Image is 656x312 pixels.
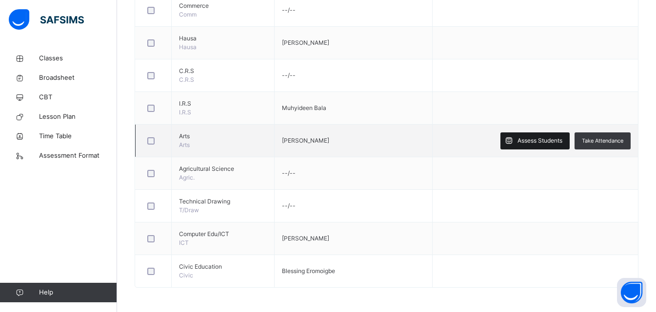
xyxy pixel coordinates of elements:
span: [PERSON_NAME] [282,137,329,144]
span: Agricultural Science [179,165,267,173]
span: Civic Education [179,262,267,271]
span: C.R.S [179,76,194,83]
span: [PERSON_NAME] [282,39,329,46]
span: C.R.S [179,67,267,75]
span: Blessing Eromoigbe [282,267,335,275]
span: [PERSON_NAME] [282,235,329,242]
img: safsims [9,9,84,30]
span: Lesson Plan [39,112,117,122]
span: I.R.S [179,99,267,108]
span: Commerce [179,1,267,10]
span: Arts [179,141,190,148]
td: --/-- [275,59,432,92]
span: CBT [39,92,117,102]
button: Open asap [617,278,646,307]
span: Assessment Format [39,151,117,161]
span: Civic [179,272,193,279]
span: Muhyideen Bala [282,104,326,111]
span: Hausa [179,34,267,43]
span: Computer Edu/ICT [179,230,267,239]
span: I.R.S [179,109,191,116]
td: --/-- [275,157,432,190]
span: Technical Drawing [179,197,267,206]
span: T/Draw [179,206,199,214]
span: Help [39,288,117,297]
span: ICT [179,239,189,246]
span: Hausa [179,43,197,51]
span: Assess Students [517,136,562,145]
td: --/-- [275,190,432,222]
span: Time Table [39,131,117,141]
span: Agric. [179,174,195,181]
span: Take Attendance [582,137,623,145]
span: Broadsheet [39,73,117,83]
span: Classes [39,54,117,63]
span: Arts [179,132,267,141]
span: Comm [179,11,197,18]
